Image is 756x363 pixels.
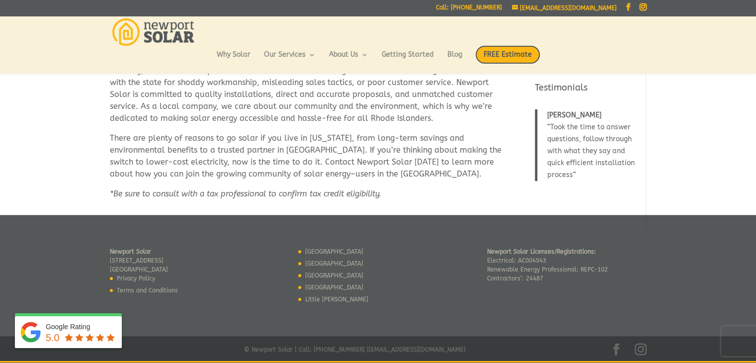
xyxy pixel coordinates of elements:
p: There are plenty of reasons to go solar if you live in [US_STATE], from long-term savings and env... [110,132,505,188]
a: [GEOGRAPHIC_DATA] [305,248,363,255]
span: [PERSON_NAME] [547,111,601,119]
a: Privacy Policy [117,275,155,282]
a: [GEOGRAPHIC_DATA] [305,284,363,291]
a: Getting Started [382,51,434,68]
div: © Newport Solar | Call: [PHONE_NUMBER] | [EMAIL_ADDRESS][DOMAIN_NAME] [110,344,647,361]
a: FREE Estimate [476,46,540,74]
span: 5.0 [46,332,60,343]
a: Our Services [264,51,316,68]
p: [STREET_ADDRESS] [GEOGRAPHIC_DATA] [110,247,178,274]
a: Why Solar [217,51,251,68]
a: Blog [447,51,462,68]
a: [GEOGRAPHIC_DATA] [305,260,363,267]
span: Took the time to answer questions, follow through with what they say and quick efficient installa... [547,123,635,179]
img: Newport Solar | Solar Energy Optimized. [112,18,194,46]
em: *Be sure to consult with a tax professional to confirm tax credit eligibility. [110,189,381,198]
strong: Newport Solar [110,248,151,255]
a: Terms and Conditions [117,287,178,294]
span: FREE Estimate [476,46,540,64]
a: Little [PERSON_NAME] [305,296,368,303]
p: Recently, some solar companies in the Northeast have either gone out of business or gotten in tro... [110,65,505,132]
p: Electrical: AC004943 Renewable Energy Professional: REPC-102 Contractors’: 24487 [487,247,608,283]
div: Google Rating [46,322,117,332]
a: About Us [329,51,368,68]
a: [GEOGRAPHIC_DATA] [305,272,363,279]
a: Call: [PHONE_NUMBER] [436,4,502,15]
h4: Testimonials [535,82,640,99]
strong: Newport Solar Licenses/Registrations: [487,248,596,255]
a: [EMAIL_ADDRESS][DOMAIN_NAME] [512,4,617,11]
